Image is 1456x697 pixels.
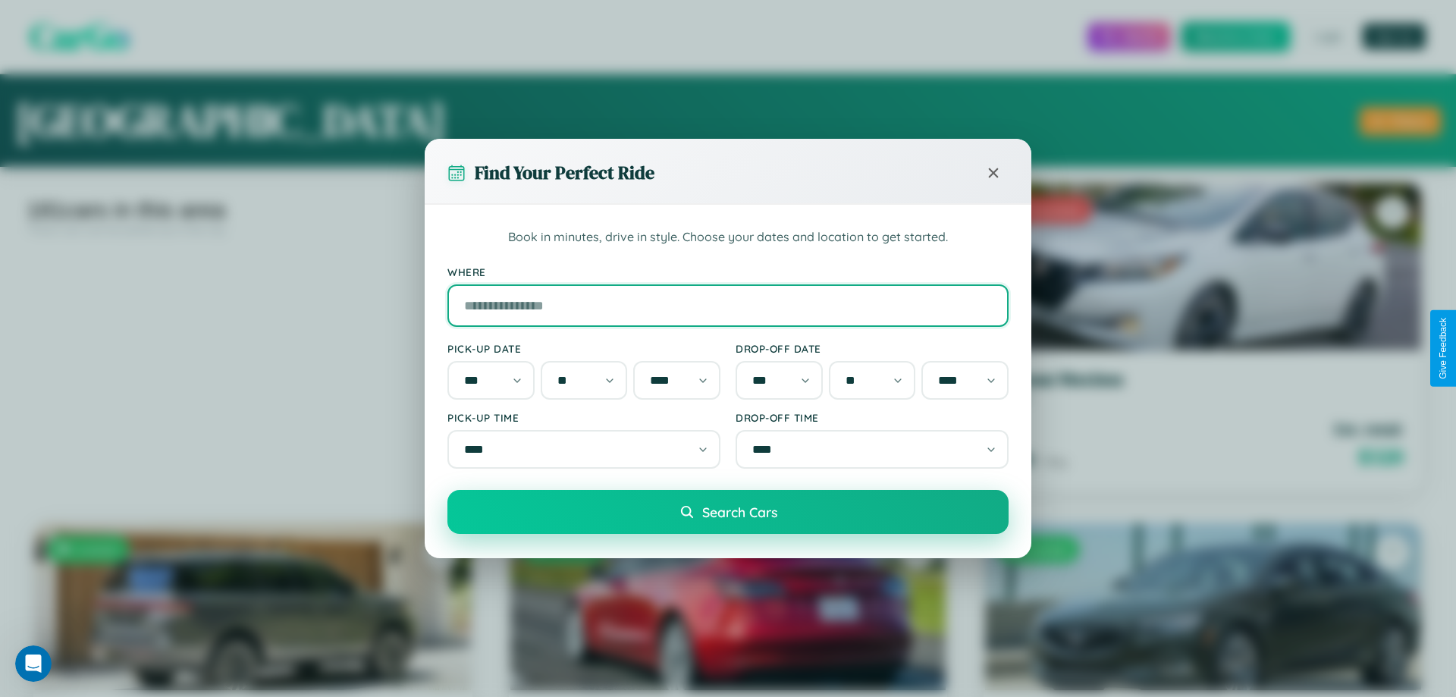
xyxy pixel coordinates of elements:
label: Drop-off Date [736,342,1009,355]
button: Search Cars [447,490,1009,534]
label: Pick-up Time [447,411,720,424]
label: Drop-off Time [736,411,1009,424]
label: Where [447,265,1009,278]
p: Book in minutes, drive in style. Choose your dates and location to get started. [447,228,1009,247]
h3: Find Your Perfect Ride [475,160,654,185]
label: Pick-up Date [447,342,720,355]
span: Search Cars [702,504,777,520]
